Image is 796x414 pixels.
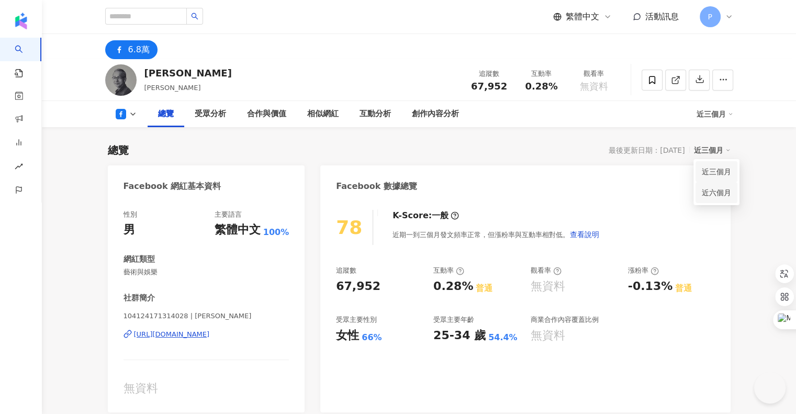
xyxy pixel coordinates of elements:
span: [PERSON_NAME] [144,84,201,92]
span: 無資料 [580,81,608,92]
div: 創作內容分析 [412,108,459,120]
div: 繁體中文 [215,222,261,238]
button: 查看說明 [569,224,600,245]
a: [URL][DOMAIN_NAME] [124,330,289,339]
a: search [15,38,36,79]
iframe: Help Scout Beacon - Open [754,372,786,404]
div: 主要語言 [215,210,242,219]
span: 活動訊息 [645,12,679,21]
div: 互動率 [522,69,562,79]
button: 6.8萬 [105,40,158,59]
div: 總覽 [158,108,174,120]
div: 網紅類型 [124,254,155,265]
span: P [708,11,712,23]
span: 67,952 [471,81,507,92]
div: 近三個月 [694,143,731,157]
div: 66% [362,332,382,343]
div: 6.8萬 [128,42,150,57]
span: 查看說明 [570,230,599,239]
img: KOL Avatar [105,64,137,96]
div: 總覽 [108,143,129,158]
div: 近三個月 [697,106,733,122]
div: [URL][DOMAIN_NAME] [134,330,210,339]
div: 近期一到三個月發文頻率正常，但漲粉率與互動率相對低。 [393,224,600,245]
div: 無資料 [531,278,565,295]
div: 男 [124,222,135,238]
div: 互動率 [433,266,464,275]
span: 繁體中文 [566,11,599,23]
div: 54.4% [488,332,518,343]
div: 0.28% [433,278,473,295]
span: 100% [263,227,289,238]
div: 一般 [432,210,449,221]
div: 普通 [675,283,692,294]
div: 相似網紅 [307,108,339,120]
div: 漲粉率 [628,266,659,275]
div: 25-34 歲 [433,328,486,344]
div: Facebook 網紅基本資料 [124,181,221,192]
div: 受眾主要性別 [336,315,377,325]
img: logo icon [13,13,29,29]
div: 受眾分析 [195,108,226,120]
div: 受眾主要年齡 [433,315,474,325]
div: 社群簡介 [124,293,155,304]
a: 近六個月 [702,187,731,198]
div: [PERSON_NAME] [144,66,232,80]
div: 無資料 [124,381,289,397]
div: 67,952 [336,278,380,295]
div: -0.13% [628,278,672,295]
div: 最後更新日期：[DATE] [609,146,685,154]
div: 追蹤數 [336,266,356,275]
div: 互動分析 [360,108,391,120]
div: 性別 [124,210,137,219]
span: 104124171314028 | [PERSON_NAME] [124,311,289,321]
div: K-Score : [393,210,459,221]
div: 78 [336,217,362,238]
span: rise [15,156,23,180]
span: 藝術與娛樂 [124,267,289,277]
div: 女性 [336,328,359,344]
a: 近三個月 [702,166,731,177]
div: 合作與價值 [247,108,286,120]
div: 觀看率 [531,266,562,275]
div: 觀看率 [574,69,614,79]
div: 無資料 [531,328,565,344]
div: 追蹤數 [469,69,509,79]
div: 商業合作內容覆蓋比例 [531,315,599,325]
div: Facebook 數據總覽 [336,181,417,192]
div: 普通 [476,283,492,294]
span: search [191,13,198,20]
span: 0.28% [525,81,557,92]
